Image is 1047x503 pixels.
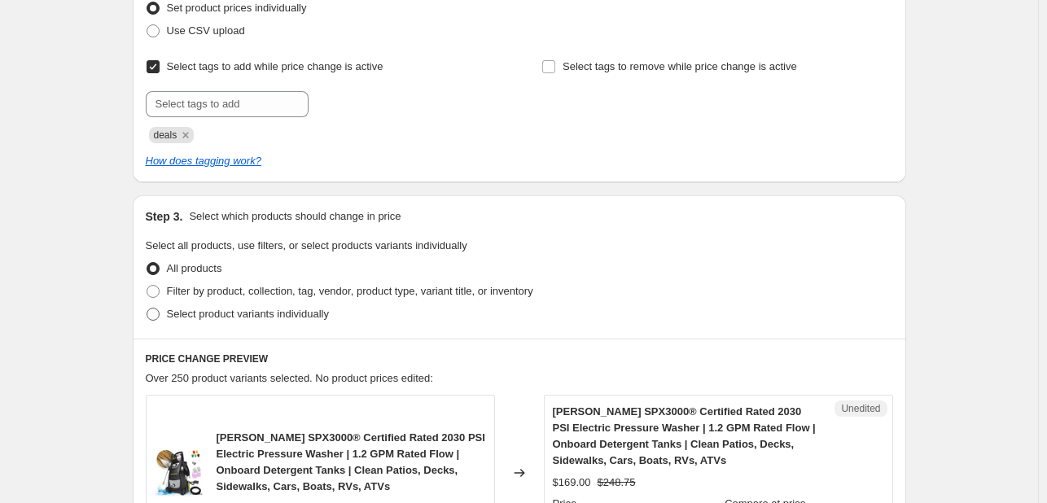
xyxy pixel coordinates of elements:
[189,208,401,225] p: Select which products should change in price
[563,60,797,72] span: Select tags to remove while price change is active
[154,129,177,141] span: deals
[841,402,880,415] span: Unedited
[146,239,467,251] span: Select all products, use filters, or select products variants individually
[167,308,329,320] span: Select product variants individually
[167,60,383,72] span: Select tags to add while price change is active
[146,91,309,117] input: Select tags to add
[167,2,307,14] span: Set product prices individually
[155,448,204,497] img: SPX3000_Hero03_80x.jpg
[178,128,193,142] button: Remove deals
[167,285,533,297] span: Filter by product, collection, tag, vendor, product type, variant title, or inventory
[146,352,893,365] h6: PRICE CHANGE PREVIEW
[146,372,433,384] span: Over 250 product variants selected. No product prices edited:
[598,475,636,491] strike: $248.75
[553,475,591,491] div: $169.00
[146,155,261,167] a: How does tagging work?
[553,405,816,466] span: [PERSON_NAME] SPX3000® Certified Rated 2030 PSI Electric Pressure Washer | 1.2 GPM Rated Flow | O...
[146,208,183,225] h2: Step 3.
[167,262,222,274] span: All products
[167,24,245,37] span: Use CSV upload
[217,431,485,492] span: [PERSON_NAME] SPX3000® Certified Rated 2030 PSI Electric Pressure Washer | 1.2 GPM Rated Flow | O...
